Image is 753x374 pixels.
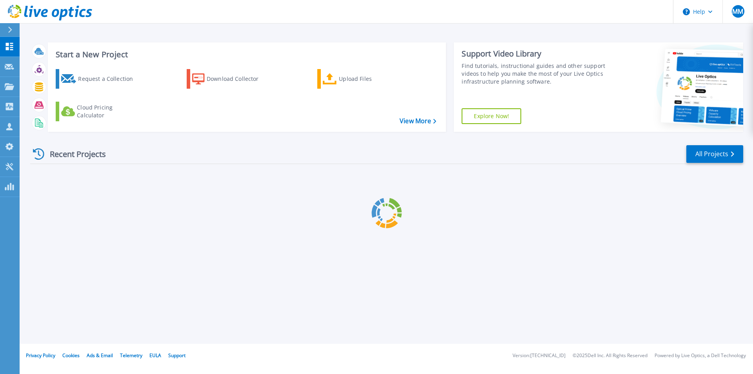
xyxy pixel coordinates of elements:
a: All Projects [686,145,743,163]
div: Find tutorials, instructional guides and other support videos to help you make the most of your L... [462,62,609,86]
a: Explore Now! [462,108,521,124]
div: Recent Projects [30,144,116,164]
a: EULA [149,352,161,359]
a: Request a Collection [56,69,143,89]
li: © 2025 Dell Inc. All Rights Reserved [573,353,648,358]
a: Upload Files [317,69,405,89]
a: Cloud Pricing Calculator [56,102,143,121]
a: Download Collector [187,69,274,89]
div: Cloud Pricing Calculator [77,104,140,119]
div: Support Video Library [462,49,609,59]
div: Upload Files [339,71,402,87]
a: Ads & Email [87,352,113,359]
a: Telemetry [120,352,142,359]
a: Privacy Policy [26,352,55,359]
li: Powered by Live Optics, a Dell Technology [655,353,746,358]
span: MM [732,8,743,15]
a: Support [168,352,186,359]
div: Download Collector [207,71,269,87]
a: View More [400,117,436,125]
div: Request a Collection [78,71,141,87]
a: Cookies [62,352,80,359]
li: Version: [TECHNICAL_ID] [513,353,566,358]
h3: Start a New Project [56,50,436,59]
